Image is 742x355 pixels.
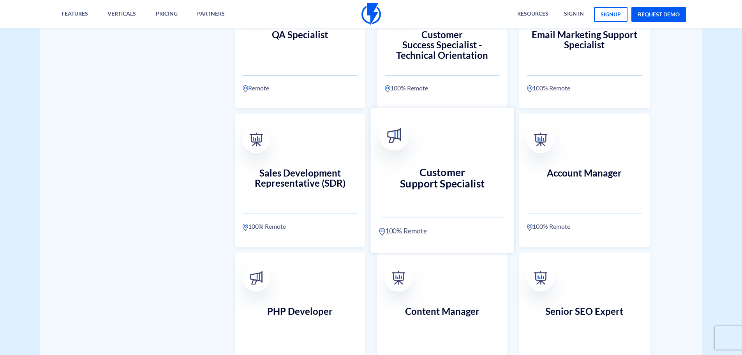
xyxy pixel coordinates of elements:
[631,7,686,22] a: request demo
[390,83,428,93] span: 100% Remote
[385,226,427,236] span: 100% Remote
[534,133,547,147] img: 03-1.png
[385,306,500,337] h3: Content Manager
[385,85,390,93] img: location.svg
[243,30,358,61] h3: QA Specialist
[249,271,263,285] img: broadcast.svg
[594,7,627,22] a: signup
[534,271,547,285] img: 03.png
[248,83,269,93] span: Remote
[379,167,506,201] h3: Customer Support Specialist
[385,30,500,61] h3: Customer Success Specialist - Technical Orientation
[527,85,532,93] img: location.svg
[527,168,642,199] h3: Account Manager
[532,222,570,231] span: 100% Remote
[532,83,570,93] span: 100% Remote
[243,85,248,93] img: location.svg
[243,223,248,231] img: location.svg
[391,271,405,285] img: 03.png
[243,306,358,337] h3: PHP Developer
[379,228,385,236] img: location.svg
[386,128,402,143] img: broadcast.svg
[527,223,532,231] img: location.svg
[370,108,514,253] a: Customer Support Specialist 100% Remote
[248,222,286,231] span: 100% Remote
[249,133,263,147] img: 03-1.png
[527,306,642,337] h3: Senior SEO Expert
[527,30,642,61] h3: Email Marketing Support Specialist
[235,114,365,247] a: Sales Development Representative (SDR) 100% Remote
[519,114,650,247] a: Account Manager 100% Remote
[243,168,358,199] h3: Sales Development Representative (SDR)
